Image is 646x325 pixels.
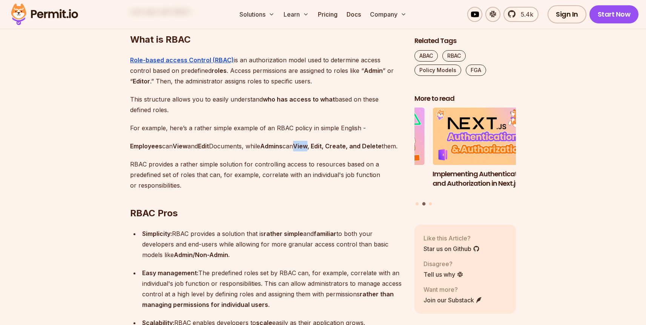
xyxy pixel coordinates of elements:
a: Tell us why [424,270,463,279]
strong: Editor [133,77,150,85]
p: Want more? [424,285,482,294]
div: Posts [414,108,516,207]
strong: familiar [314,230,336,237]
a: Sign In [548,5,586,23]
p: Like this Article? [424,234,480,243]
button: Solutions [236,7,278,22]
button: Go to slide 1 [416,202,419,205]
strong: Admins [260,142,282,150]
a: Start Now [589,5,639,23]
p: can and Documents, while can them. [130,141,402,151]
a: Role-based access Control (RBAC) [130,56,234,64]
a: Implementing Authentication and Authorization in Next.jsImplementing Authentication and Authoriza... [433,108,534,198]
button: Company [367,7,410,22]
button: Learn [281,7,312,22]
strong: Admin/Non-Admin. [174,251,230,259]
a: ABAC [414,50,438,62]
h2: More to read [414,94,516,103]
div: The predefined roles set by RBAC can, for example, correlate with an individual's job function or... [142,268,402,310]
button: Go to slide 3 [429,202,432,205]
a: FGA [466,65,486,76]
h2: Related Tags [414,36,516,46]
a: RBAC [442,50,466,62]
div: RBAC provides a solution that is and to both your developers and end-users while allowing for mor... [142,228,402,260]
strong: Employees [130,142,162,150]
strong: roles [212,67,227,74]
img: Permit logo [8,2,81,27]
a: Pricing [315,7,341,22]
p: RBAC provides a rather simple solution for controlling access to resources based on a predefined ... [130,159,402,191]
a: Policy Models [414,65,461,76]
strong: View [173,142,187,150]
h3: Implementing Authentication and Authorization in Next.js [433,169,534,188]
p: For example, here’s a rather simple example of an RBAC policy in simple English - [130,123,402,133]
li: 1 of 3 [323,108,425,198]
strong: Simplicity: [142,230,172,237]
p: Disagree? [424,259,463,268]
a: Join our Substack [424,296,482,305]
strong: rather than managing permissions for individual users [142,290,394,308]
p: This structure allows you to easily understand based on these defined roles. [130,94,402,115]
a: Star us on Github [424,244,480,253]
strong: Admin [364,67,383,74]
strong: View, Edit, Create, and Delete [293,142,382,150]
strong: Easy management: [142,269,198,277]
strong: rather simple [264,230,303,237]
img: Implementing Authentication and Authorization in Next.js [433,108,534,165]
strong: who has access to what [263,95,335,103]
strong: Edit [198,142,209,150]
p: is an authorization model used to determine access control based on predefined . Access permissio... [130,55,402,86]
h3: Implementing Multi-Tenant RBAC in Nuxt.js [323,169,425,188]
h2: RBAC Pros [130,177,402,219]
span: 5.4k [516,10,533,19]
button: Go to slide 2 [422,202,425,206]
a: Docs [344,7,364,22]
a: 5.4k [503,7,539,22]
li: 2 of 3 [433,108,534,198]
